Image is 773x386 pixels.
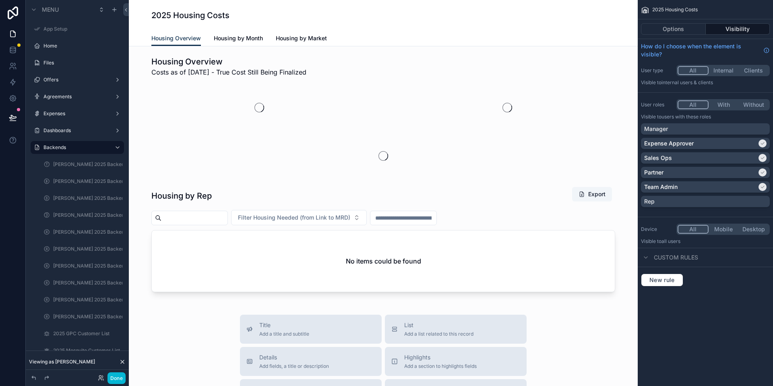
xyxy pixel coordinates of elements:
[738,100,769,109] button: Without
[641,42,760,58] span: How do I choose when the element is visible?
[43,77,111,83] label: Offers
[644,168,663,176] p: Partner
[644,154,672,162] p: Sales Ops
[42,6,59,14] span: Menu
[661,114,711,120] span: Users with these roles
[709,66,739,75] button: Internal
[107,372,126,384] button: Done
[641,102,673,108] label: User roles
[53,195,122,201] label: [PERSON_NAME] 2025 Backends
[678,66,709,75] button: All
[641,114,770,120] p: Visible to
[53,297,122,303] label: [PERSON_NAME] 2025 Backends
[240,347,382,376] button: DetailsAdd fields, a title or description
[43,60,122,66] label: Files
[276,34,327,42] span: Housing by Market
[151,34,201,42] span: Housing Overview
[641,42,770,58] a: How do I choose when the element is visible?
[259,321,309,329] span: Title
[404,353,477,361] span: Highlights
[641,226,673,232] label: Device
[641,274,683,286] button: New rule
[43,26,122,32] label: App Setup
[385,347,527,376] button: HighlightsAdd a section to highlights fields
[654,253,698,261] span: Custom rules
[641,67,673,74] label: User type
[53,161,122,168] label: [PERSON_NAME] 2025 Backends Summary
[29,359,95,365] span: Viewing as [PERSON_NAME]
[43,43,122,49] label: Home
[53,212,122,218] label: [PERSON_NAME] 2025 Backends
[641,79,770,86] p: Visible to
[43,127,111,134] label: Dashboards
[644,197,655,205] p: Rep
[678,225,709,234] button: All
[404,321,473,329] span: List
[678,100,709,109] button: All
[53,330,122,337] label: 2025 GPC Customer List
[43,144,108,151] label: Backends
[709,100,739,109] button: With
[214,34,263,42] span: Housing by Month
[151,10,229,21] h1: 2025 Housing Costs
[738,225,769,234] button: Desktop
[641,23,706,35] button: Options
[644,125,668,133] p: Manager
[151,31,201,46] a: Housing Overview
[652,6,698,13] span: 2025 Housing Costs
[276,31,327,47] a: Housing by Market
[404,363,477,369] span: Add a section to highlights fields
[661,79,713,85] span: Internal users & clients
[53,229,122,235] label: [PERSON_NAME] 2025 Backends
[646,276,678,284] span: New rule
[240,315,382,344] button: TitleAdd a title and subtitle
[738,66,769,75] button: Clients
[644,183,678,191] p: Team Admin
[259,363,329,369] span: Add fields, a title or description
[641,238,770,245] p: Visible to
[53,263,122,269] label: [PERSON_NAME] 2025 Backends
[404,331,473,337] span: Add a list related to this record
[53,246,122,252] label: [PERSON_NAME] 2025 Backends
[53,313,122,320] label: [PERSON_NAME] 2025 Backend
[259,331,309,337] span: Add a title and subtitle
[43,110,111,117] label: Expenses
[43,93,111,100] label: Agreements
[53,280,122,286] label: [PERSON_NAME] 2025 Backends
[53,347,122,354] label: 2025 Mosquito Customer List
[706,23,770,35] button: Visibility
[53,178,122,185] label: [PERSON_NAME] 2025 Backends
[709,225,739,234] button: Mobile
[644,139,694,147] p: Expense Approver
[661,238,680,244] span: all users
[214,31,263,47] a: Housing by Month
[259,353,329,361] span: Details
[385,315,527,344] button: ListAdd a list related to this record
